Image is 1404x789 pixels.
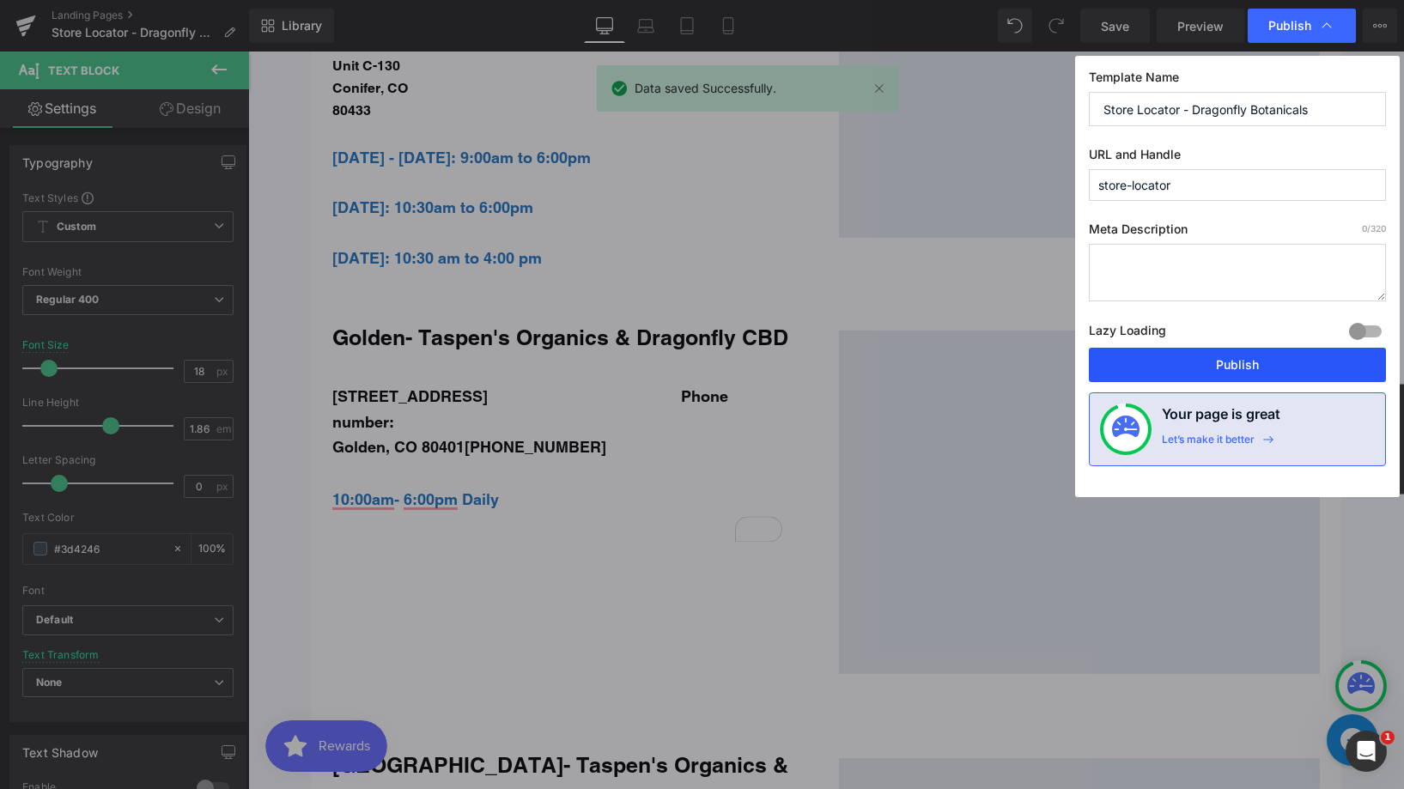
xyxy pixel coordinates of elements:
[84,434,534,491] div: To enrich screen reader interactions, please activate Accessibility in Grammarly extension settings
[1070,657,1139,720] iframe: Gorgias live chat messenger
[84,336,480,379] font: [STREET_ADDRESS] Phone number:
[1089,348,1386,382] button: Publish
[1112,416,1140,443] img: onboarding-status.svg
[84,51,123,67] font: 80433
[84,273,540,299] font: Golden- Taspen's Organics & Dragonfly CBD
[84,197,294,215] font: [DATE]: 10:30 am to 4:00 pm
[1089,147,1386,169] label: URL and Handle
[84,97,343,115] font: [DATE] - [DATE]: 9:00am to 6:00pm
[84,147,285,165] font: [DATE]: 10:30am to 6:00pm
[1162,404,1280,433] h4: Your page is great
[1381,731,1395,744] span: 1
[1346,731,1387,772] iframe: Intercom live chat
[84,6,152,22] font: Unit C-130
[84,28,160,45] font: Conifer, CO
[84,386,216,404] font: Golden, CO 80401
[1089,70,1386,92] label: Template Name
[84,701,540,759] b: [GEOGRAPHIC_DATA]- Taspen's Organics & Dragonfly Botanicals
[84,439,251,457] span: 10:00am- 6:00pm Daily
[1362,223,1367,234] span: 0
[216,386,358,404] b: [PHONE_NUMBER]
[1268,18,1311,33] span: Publish
[1089,319,1166,348] label: Lazy Loading
[1362,223,1386,234] span: /320
[17,669,139,720] iframe: Button to open loyalty program pop-up
[1162,433,1255,455] div: Let’s make it better
[1089,222,1386,244] label: Meta Description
